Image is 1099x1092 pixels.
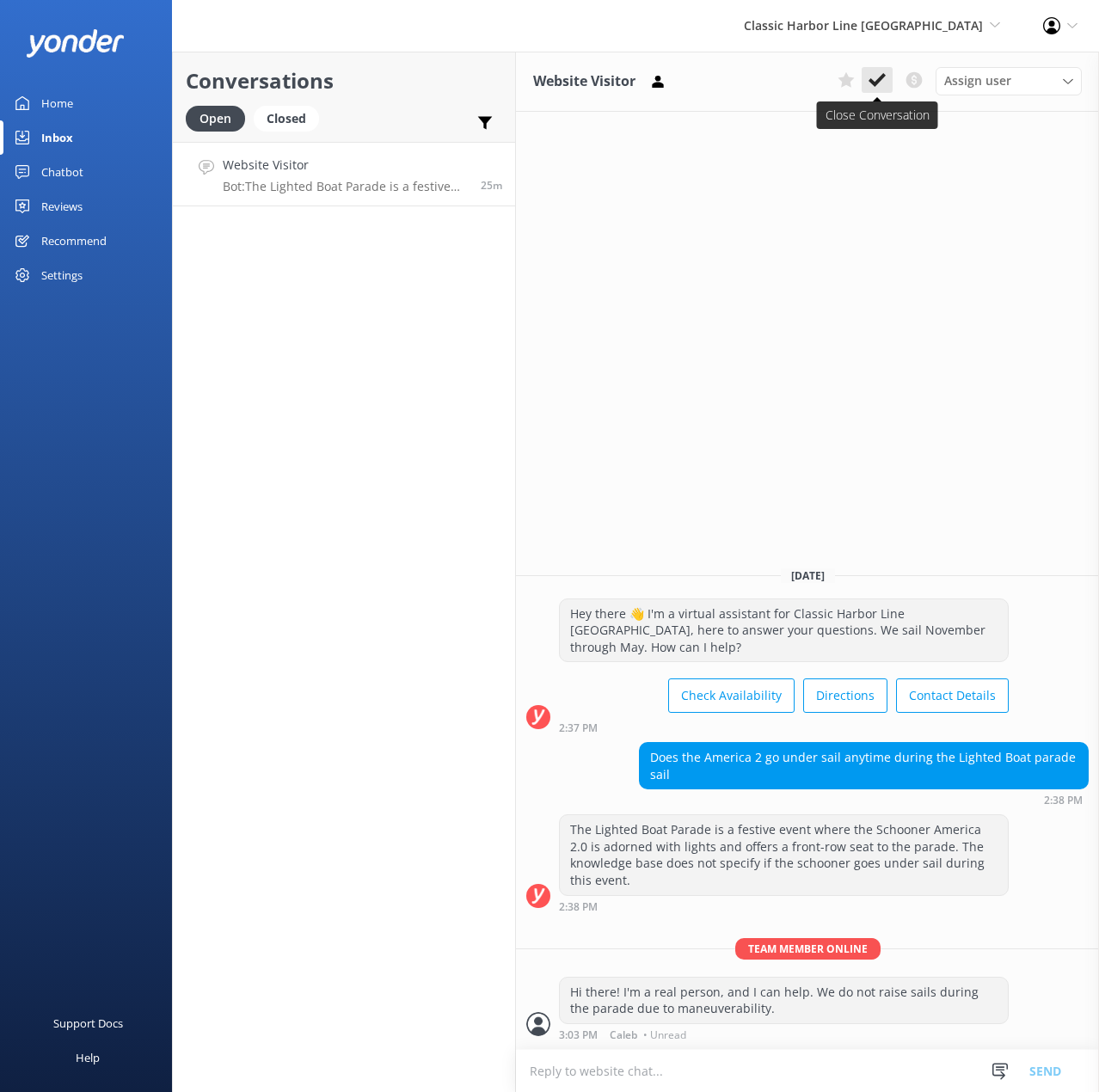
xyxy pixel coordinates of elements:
[735,938,881,960] span: Team member online
[481,178,502,193] span: Oct 09 2025 01:38pm (UTC -05:00) America/Cancun
[223,179,468,194] p: Bot: The Lighted Boat Parade is a festive event where the Schooner America 2.0 is adorned with li...
[559,721,1009,733] div: Oct 09 2025 01:37pm (UTC -05:00) America/Cancun
[41,258,83,292] div: Settings
[254,108,328,127] a: Closed
[53,1006,123,1040] div: Support Docs
[533,71,635,93] h3: Website Visitor
[186,108,254,127] a: Open
[803,678,887,713] button: Directions
[781,568,835,583] span: [DATE]
[559,902,598,912] strong: 2:38 PM
[173,142,515,206] a: Website VisitorBot:The Lighted Boat Parade is a festive event where the Schooner America 2.0 is a...
[186,106,245,132] div: Open
[744,17,983,34] span: Classic Harbor Line [GEOGRAPHIC_DATA]
[223,156,468,175] h4: Website Visitor
[936,67,1082,95] div: Assign User
[559,900,1009,912] div: Oct 09 2025 01:38pm (UTC -05:00) America/Cancun
[559,1030,598,1040] strong: 3:03 PM
[640,743,1088,788] div: Does the America 2 go under sail anytime during the Lighted Boat parade sail
[560,815,1008,894] div: The Lighted Boat Parade is a festive event where the Schooner America 2.0 is adorned with lights ...
[41,86,73,120] div: Home
[610,1030,637,1040] span: Caleb
[559,723,598,733] strong: 2:37 PM
[643,1030,686,1040] span: • Unread
[639,794,1089,806] div: Oct 09 2025 01:38pm (UTC -05:00) America/Cancun
[41,224,107,258] div: Recommend
[668,678,795,713] button: Check Availability
[41,189,83,224] div: Reviews
[1044,795,1083,806] strong: 2:38 PM
[896,678,1009,713] button: Contact Details
[41,120,73,155] div: Inbox
[41,155,83,189] div: Chatbot
[559,1028,1009,1040] div: Oct 09 2025 02:03pm (UTC -05:00) America/Cancun
[560,599,1008,662] div: Hey there 👋 I'm a virtual assistant for Classic Harbor Line [GEOGRAPHIC_DATA], here to answer you...
[560,978,1008,1023] div: Hi there! I'm a real person, and I can help. We do not raise sails during the parade due to maneu...
[26,29,125,58] img: yonder-white-logo.png
[944,71,1011,90] span: Assign user
[186,64,502,97] h2: Conversations
[76,1040,100,1075] div: Help
[254,106,319,132] div: Closed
